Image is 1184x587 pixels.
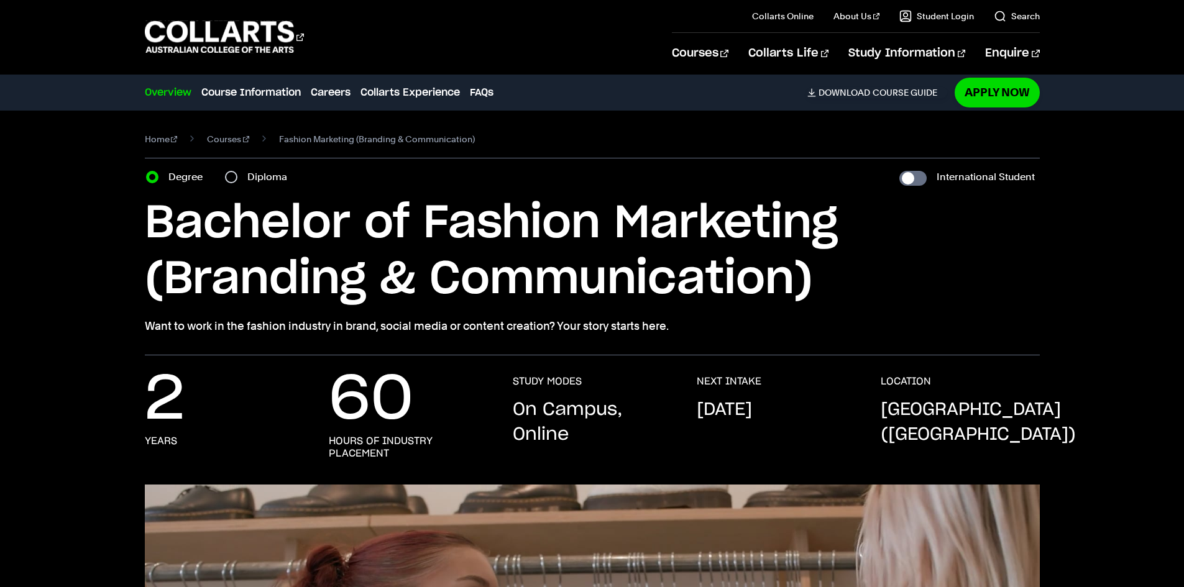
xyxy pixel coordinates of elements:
[955,78,1040,107] a: Apply Now
[145,85,191,100] a: Overview
[513,375,582,388] h3: STUDY MODES
[752,10,814,22] a: Collarts Online
[145,435,177,447] h3: years
[833,10,879,22] a: About Us
[697,375,761,388] h3: NEXT INTAKE
[168,168,210,186] label: Degree
[145,196,1040,307] h1: Bachelor of Fashion Marketing (Branding & Communication)
[513,398,672,447] p: On Campus, Online
[881,398,1076,447] p: [GEOGRAPHIC_DATA] ([GEOGRAPHIC_DATA])
[881,375,931,388] h3: LOCATION
[145,130,178,148] a: Home
[145,375,185,425] p: 2
[819,87,870,98] span: Download
[329,435,488,460] h3: hours of industry placement
[145,19,304,55] div: Go to homepage
[329,375,413,425] p: 60
[697,398,752,422] p: [DATE]
[201,85,301,100] a: Course Information
[247,168,295,186] label: Diploma
[748,33,828,74] a: Collarts Life
[360,85,460,100] a: Collarts Experience
[672,33,728,74] a: Courses
[279,130,475,148] span: Fashion Marketing (Branding & Communication)
[207,130,249,148] a: Courses
[937,168,1035,186] label: International Student
[985,33,1039,74] a: Enquire
[899,10,974,22] a: Student Login
[848,33,965,74] a: Study Information
[470,85,493,100] a: FAQs
[145,317,1040,335] p: Want to work in the fashion industry in brand, social media or content creation? Your story start...
[311,85,351,100] a: Careers
[807,87,947,98] a: DownloadCourse Guide
[994,10,1040,22] a: Search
